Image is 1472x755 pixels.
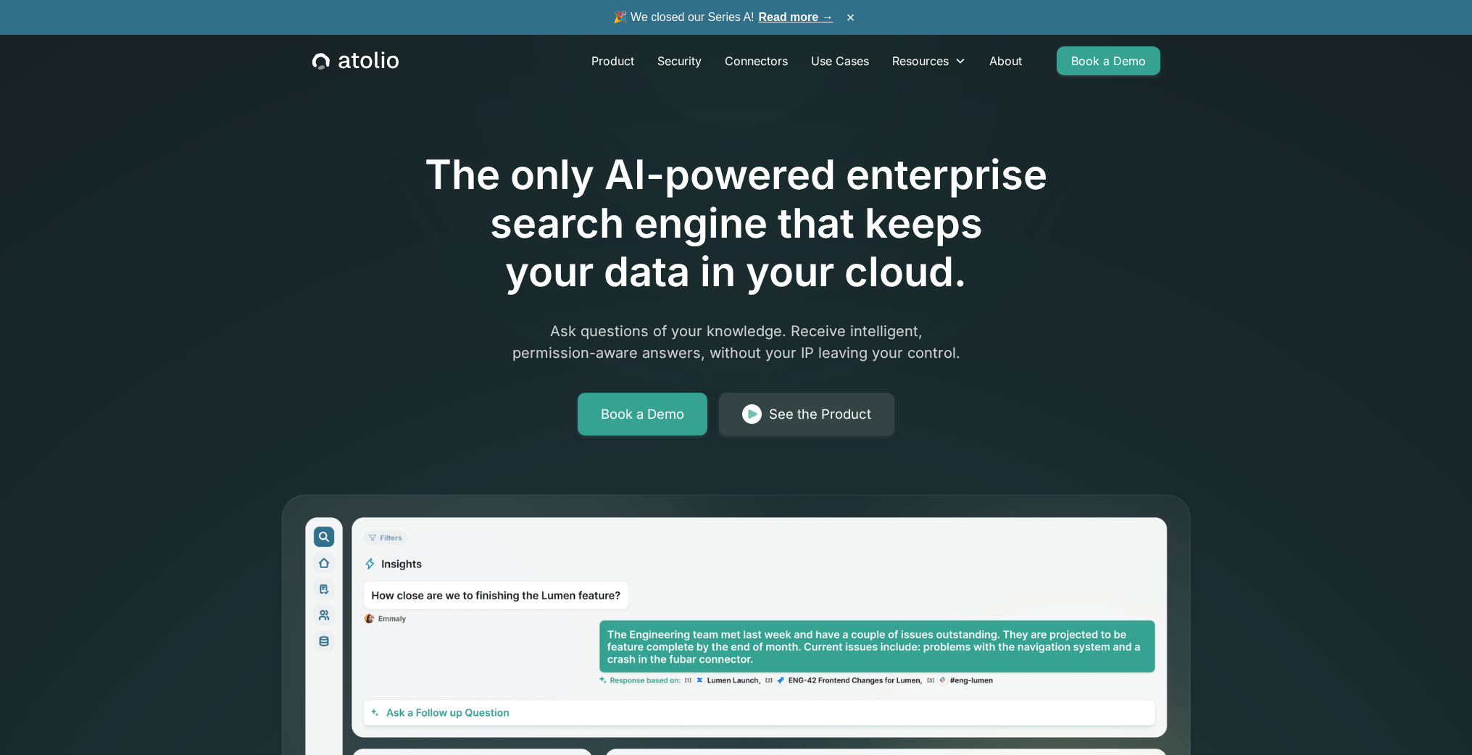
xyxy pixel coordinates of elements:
[769,404,871,425] div: See the Product
[978,46,1034,75] a: About
[578,393,707,436] a: Book a Demo
[365,151,1107,297] h1: The only AI-powered enterprise search engine that keeps your data in your cloud.
[759,11,833,23] a: Read more →
[842,9,860,25] button: ×
[713,46,799,75] a: Connectors
[1057,46,1160,75] a: Book a Demo
[719,393,894,436] a: See the Product
[881,46,978,75] div: Resources
[799,46,881,75] a: Use Cases
[892,52,949,70] div: Resources
[580,46,646,75] a: Product
[646,46,713,75] a: Security
[312,51,399,70] a: 家
[613,9,833,26] span: 🎉 We closed our Series A!
[458,320,1015,364] p: Ask questions of your knowledge. Receive intelligent, permission-aware answers, without your IP l...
